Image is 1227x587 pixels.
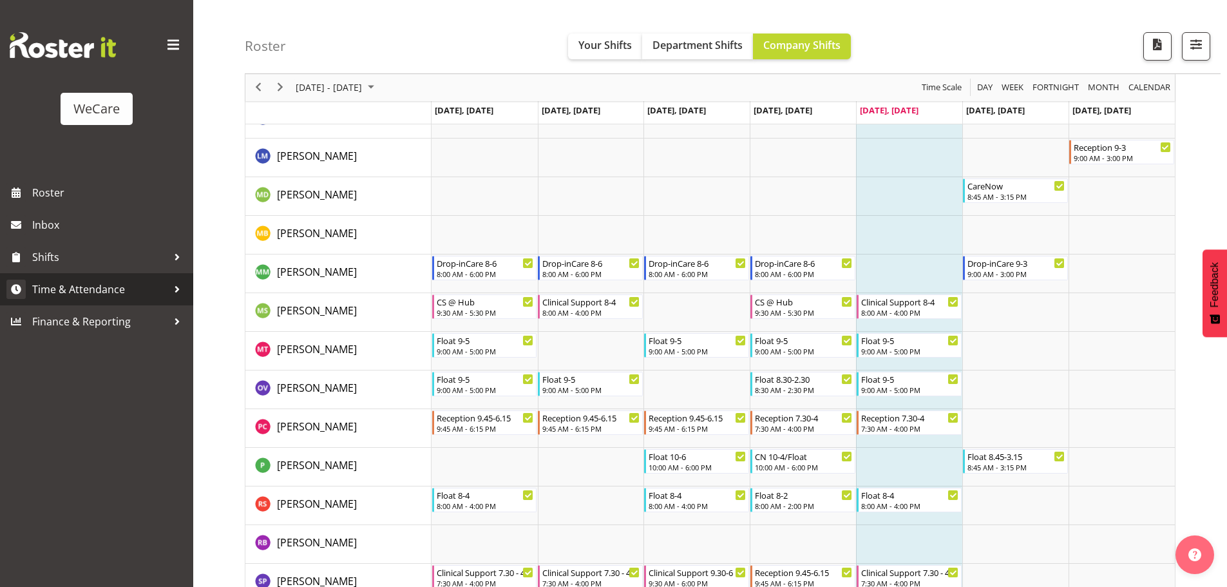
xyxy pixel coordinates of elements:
span: Your Shifts [578,38,632,52]
div: Olive Vermazen"s event - Float 9-5 Begin From Friday, October 3, 2025 at 9:00:00 AM GMT+13:00 End... [857,372,962,396]
div: Penny Clyne-Moffat"s event - Reception 7.30-4 Begin From Thursday, October 2, 2025 at 7:30:00 AM ... [750,410,855,435]
div: 9:45 AM - 6:15 PM [542,423,640,434]
div: 9:00 AM - 5:00 PM [437,346,534,356]
a: [PERSON_NAME] [277,187,357,202]
div: 9:30 AM - 5:30 PM [437,307,534,318]
div: Monique Telford"s event - Float 9-5 Begin From Friday, October 3, 2025 at 9:00:00 AM GMT+13:00 En... [857,333,962,358]
div: Matthew Mckenzie"s event - Drop-inCare 8-6 Begin From Tuesday, September 30, 2025 at 8:00:00 AM G... [538,256,643,280]
div: Clinical Support 8-4 [542,295,640,308]
div: Reception 9.45-6.15 [437,411,534,424]
div: 8:00 AM - 4:00 PM [542,307,640,318]
button: Your Shifts [568,34,642,59]
span: Month [1087,80,1121,96]
div: Mehreen Sardar"s event - CS @ Hub Begin From Thursday, October 2, 2025 at 9:30:00 AM GMT+13:00 En... [750,294,855,319]
div: Monique Telford"s event - Float 9-5 Begin From Monday, September 29, 2025 at 9:00:00 AM GMT+13:00... [432,333,537,358]
td: Penny Clyne-Moffat resource [245,409,432,448]
span: Day [976,80,994,96]
div: Mehreen Sardar"s event - Clinical Support 8-4 Begin From Tuesday, September 30, 2025 at 8:00:00 A... [538,294,643,319]
div: Rhianne Sharples"s event - Float 8-4 Begin From Monday, September 29, 2025 at 8:00:00 AM GMT+13:0... [432,488,537,512]
div: 8:00 AM - 6:00 PM [542,269,640,279]
div: Mehreen Sardar"s event - Clinical Support 8-4 Begin From Friday, October 3, 2025 at 8:00:00 AM GM... [857,294,962,319]
div: Mehreen Sardar"s event - CS @ Hub Begin From Monday, September 29, 2025 at 9:30:00 AM GMT+13:00 E... [432,294,537,319]
div: 8:00 AM - 4:00 PM [861,307,958,318]
img: help-xxl-2.png [1188,548,1201,561]
div: Reception 9-3 [1074,140,1171,153]
td: Ruby Beaumont resource [245,525,432,564]
button: Filter Shifts [1182,32,1210,61]
button: Timeline Month [1086,80,1122,96]
div: Float 8-2 [755,488,852,501]
div: 9:45 AM - 6:15 PM [649,423,746,434]
button: Company Shifts [753,34,851,59]
span: [PERSON_NAME] [277,265,357,279]
span: [DATE], [DATE] [647,104,706,116]
div: Olive Vermazen"s event - Float 9-5 Begin From Tuesday, September 30, 2025 at 9:00:00 AM GMT+13:00... [538,372,643,396]
div: Float 9-5 [861,334,958,347]
span: Company Shifts [763,38,841,52]
div: Float 8-4 [437,488,534,501]
div: Matthew Mckenzie"s event - Drop-inCare 8-6 Begin From Thursday, October 2, 2025 at 8:00:00 AM GMT... [750,256,855,280]
div: Clinical Support 7.30 - 4 [437,566,534,579]
span: calendar [1127,80,1172,96]
div: 9:00 AM - 5:00 PM [649,346,746,356]
td: Pooja Prabhu resource [245,448,432,486]
span: Time Scale [920,80,963,96]
span: Roster [32,183,187,202]
div: Matthew Mckenzie"s event - Drop-inCare 9-3 Begin From Saturday, October 4, 2025 at 9:00:00 AM GMT... [963,256,1068,280]
div: 10:00 AM - 6:00 PM [649,462,746,472]
div: Pooja Prabhu"s event - Float 10-6 Begin From Wednesday, October 1, 2025 at 10:00:00 AM GMT+13:00 ... [644,449,749,474]
div: Pooja Prabhu"s event - Float 8.45-3.15 Begin From Saturday, October 4, 2025 at 8:45:00 AM GMT+13:... [963,449,1068,474]
div: Drop-inCare 8-6 [649,256,746,269]
div: Reception 7.30-4 [861,411,958,424]
div: 9:00 AM - 3:00 PM [1074,153,1171,163]
div: Lainie Montgomery"s event - Reception 9-3 Begin From Sunday, October 5, 2025 at 9:00:00 AM GMT+13... [1069,140,1174,164]
button: Time Scale [920,80,964,96]
div: 10:00 AM - 6:00 PM [755,462,852,472]
div: Drop-inCare 9-3 [967,256,1065,269]
td: Mehreen Sardar resource [245,293,432,332]
a: [PERSON_NAME] [277,535,357,550]
div: 8:00 AM - 4:00 PM [861,501,958,511]
div: Penny Clyne-Moffat"s event - Reception 7.30-4 Begin From Friday, October 3, 2025 at 7:30:00 AM GM... [857,410,962,435]
span: [DATE], [DATE] [754,104,812,116]
div: CN 10-4/Float [755,450,852,463]
div: 8:00 AM - 6:00 PM [755,269,852,279]
div: 8:00 AM - 2:00 PM [755,501,852,511]
div: 9:00 AM - 5:00 PM [861,346,958,356]
div: Float 10-6 [649,450,746,463]
div: 9:30 AM - 5:30 PM [755,307,852,318]
span: [PERSON_NAME] [277,381,357,395]
span: [DATE], [DATE] [966,104,1025,116]
button: Timeline Week [1000,80,1026,96]
a: [PERSON_NAME] [277,342,357,357]
span: [PERSON_NAME] [277,497,357,511]
div: Clinical Support 9.30-6 [649,566,746,579]
button: Download a PDF of the roster according to the set date range. [1143,32,1172,61]
button: Previous [250,80,267,96]
div: 7:30 AM - 4:00 PM [861,423,958,434]
div: 9:00 AM - 5:00 PM [437,385,534,395]
span: [DATE], [DATE] [435,104,493,116]
div: Reception 9.45-6.15 [649,411,746,424]
div: previous period [247,74,269,101]
div: Clinical Support 7.30 - 4 [542,566,640,579]
a: [PERSON_NAME] [277,496,357,512]
div: Penny Clyne-Moffat"s event - Reception 9.45-6.15 Begin From Wednesday, October 1, 2025 at 9:45:00... [644,410,749,435]
span: [PERSON_NAME] [277,535,357,550]
div: Float 9-5 [542,372,640,385]
td: Marie-Claire Dickson-Bakker resource [245,177,432,216]
div: Rhianne Sharples"s event - Float 8-2 Begin From Thursday, October 2, 2025 at 8:00:00 AM GMT+13:00... [750,488,855,512]
span: Inbox [32,215,187,235]
div: Matthew Mckenzie"s event - Drop-inCare 8-6 Begin From Wednesday, October 1, 2025 at 8:00:00 AM GM... [644,256,749,280]
div: Drop-inCare 8-6 [437,256,534,269]
div: Matthew Mckenzie"s event - Drop-inCare 8-6 Begin From Monday, September 29, 2025 at 8:00:00 AM GM... [432,256,537,280]
div: Reception 9.45-6.15 [542,411,640,424]
a: [PERSON_NAME] [277,380,357,396]
div: Marie-Claire Dickson-Bakker"s event - CareNow Begin From Saturday, October 4, 2025 at 8:45:00 AM ... [963,178,1068,203]
span: [DATE], [DATE] [1072,104,1131,116]
div: Float 9-5 [755,334,852,347]
div: Reception 9.45-6.15 [755,566,852,579]
button: Timeline Day [975,80,995,96]
div: Float 9-5 [437,334,534,347]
